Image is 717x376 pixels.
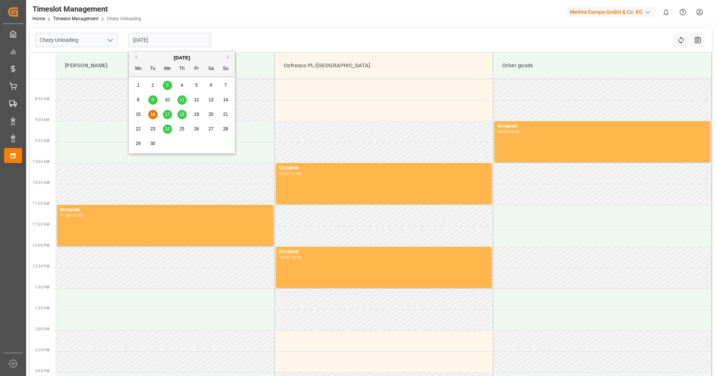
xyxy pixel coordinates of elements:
div: 09:00 [497,130,508,133]
button: Previous Month [133,55,137,59]
span: 4 [181,83,183,88]
span: 2 [152,83,154,88]
button: open menu [104,34,115,46]
div: - [508,130,509,133]
span: 8:30 AM [35,97,50,101]
div: Choose Monday, September 15th, 2025 [134,110,143,119]
div: Occupied [60,206,270,214]
span: 11:00 AM [32,201,50,206]
span: 3 [166,83,169,88]
button: show 0 new notifications [658,4,674,21]
div: Choose Saturday, September 20th, 2025 [207,110,216,119]
div: Mo [134,64,143,74]
span: 10:00 AM [32,160,50,164]
div: Choose Wednesday, September 3rd, 2025 [163,81,172,90]
div: Choose Sunday, September 28th, 2025 [221,124,230,134]
div: Choose Wednesday, September 17th, 2025 [163,110,172,119]
div: Tu [148,64,158,74]
span: 14 [223,97,228,102]
span: 9:30 AM [35,139,50,143]
span: 10:30 AM [32,181,50,185]
div: Occupied [497,123,707,130]
a: Timeslot Management [53,16,99,21]
span: 18 [179,112,184,117]
span: 26 [194,126,199,132]
span: 2:30 PM [35,348,50,352]
span: 22 [136,126,140,132]
div: Choose Monday, September 22nd, 2025 [134,124,143,134]
div: Choose Wednesday, September 24th, 2025 [163,124,172,134]
div: 10:00 [279,172,290,175]
span: 29 [136,141,140,146]
div: Choose Tuesday, September 23rd, 2025 [148,124,158,134]
div: Choose Thursday, September 18th, 2025 [177,110,187,119]
div: 13:00 [291,256,302,259]
div: Choose Monday, September 1st, 2025 [134,81,143,90]
span: 17 [165,112,170,117]
span: 12:30 PM [32,264,50,268]
span: 12:00 PM [32,243,50,247]
span: 16 [150,112,155,117]
div: Choose Friday, September 12th, 2025 [192,95,201,105]
div: Choose Thursday, September 4th, 2025 [177,81,187,90]
div: 12:00 [279,256,290,259]
span: 12 [194,97,199,102]
span: 27 [208,126,213,132]
div: Choose Saturday, September 27th, 2025 [207,124,216,134]
span: 1:30 PM [35,306,50,310]
span: 7 [224,83,227,88]
a: Home [32,16,45,21]
div: [DATE] [129,54,235,62]
span: 1:00 PM [35,285,50,289]
div: Choose Saturday, September 6th, 2025 [207,81,216,90]
div: Fr [192,64,201,74]
div: Choose Friday, September 5th, 2025 [192,81,201,90]
div: 11:00 [291,172,302,175]
span: 19 [194,112,199,117]
span: 1 [137,83,140,88]
div: Sa [207,64,216,74]
div: [PERSON_NAME] [62,59,269,73]
div: We [163,64,172,74]
div: Choose Tuesday, September 2nd, 2025 [148,81,158,90]
span: 28 [223,126,228,132]
div: Choose Monday, September 8th, 2025 [134,95,143,105]
span: 5 [195,83,198,88]
div: 10:00 [509,130,520,133]
div: Other goods [499,59,705,73]
span: 30 [150,141,155,146]
div: Choose Monday, September 29th, 2025 [134,139,143,148]
button: Melitta Europa GmbH & Co. KG [567,5,658,19]
div: month 2025-09 [131,78,233,151]
span: 25 [179,126,184,132]
span: 21 [223,112,228,117]
div: Choose Wednesday, September 10th, 2025 [163,95,172,105]
span: 20 [208,112,213,117]
span: 23 [150,126,155,132]
div: Th [177,64,187,74]
div: Choose Sunday, September 7th, 2025 [221,81,230,90]
div: Choose Friday, September 19th, 2025 [192,110,201,119]
div: Occupied [279,164,489,172]
div: Su [221,64,230,74]
div: Choose Sunday, September 14th, 2025 [221,95,230,105]
span: 3:00 PM [35,369,50,373]
button: Help Center [674,4,691,21]
button: Next Month [227,55,232,59]
div: Choose Thursday, September 11th, 2025 [177,95,187,105]
div: - [289,172,291,175]
span: 13 [208,97,213,102]
span: 24 [165,126,170,132]
div: 12:00 [72,214,83,217]
div: Occupied [279,248,489,256]
input: DD-MM-YYYY [128,33,211,47]
span: 11:30 AM [32,222,50,226]
div: - [71,214,72,217]
div: - [289,256,291,259]
span: 9 [152,97,154,102]
div: Choose Tuesday, September 16th, 2025 [148,110,158,119]
div: Timeslot Management [32,3,141,15]
div: Choose Friday, September 26th, 2025 [192,124,201,134]
span: 9:00 AM [35,118,50,122]
div: Choose Thursday, September 25th, 2025 [177,124,187,134]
